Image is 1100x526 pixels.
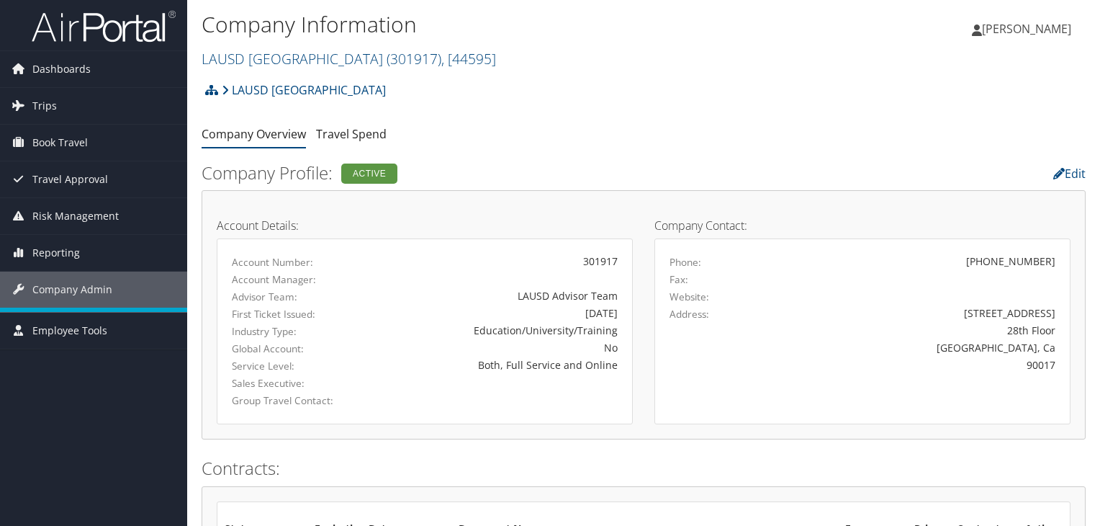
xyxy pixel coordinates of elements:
div: [GEOGRAPHIC_DATA], Ca [772,340,1056,355]
span: Trips [32,88,57,124]
div: Active [341,164,397,184]
a: Company Overview [202,126,306,142]
a: LAUSD [GEOGRAPHIC_DATA] [222,76,386,104]
label: Service Level: [232,359,346,373]
span: , [ 44595 ] [441,49,496,68]
label: Industry Type: [232,324,346,339]
span: Book Travel [32,125,88,161]
div: [DATE] [368,306,618,321]
span: Travel Approval [32,161,108,197]
label: Group Travel Contact: [232,393,346,408]
a: Edit [1053,166,1086,182]
span: ( 301917 ) [387,49,441,68]
label: Address: [670,307,709,321]
label: Website: [670,290,709,304]
h2: Company Profile: [202,161,784,185]
span: Reporting [32,235,80,271]
span: Risk Management [32,198,119,234]
label: Account Manager: [232,272,346,287]
div: [PHONE_NUMBER] [966,254,1055,269]
label: First Ticket Issued: [232,307,346,321]
img: airportal-logo.png [32,9,176,43]
h2: Contracts: [202,456,1086,481]
div: 28th Floor [772,323,1056,338]
div: Both, Full Service and Online [368,357,618,373]
a: [PERSON_NAME] [972,7,1086,50]
label: Phone: [670,255,701,269]
span: Dashboards [32,51,91,87]
h4: Company Contact: [654,220,1070,231]
div: 90017 [772,357,1056,373]
span: Employee Tools [32,313,107,349]
h4: Account Details: [217,220,633,231]
span: [PERSON_NAME] [982,21,1071,37]
div: Education/University/Training [368,323,618,338]
label: Fax: [670,272,688,287]
a: Travel Spend [316,126,387,142]
a: LAUSD [GEOGRAPHIC_DATA] [202,49,496,68]
div: [STREET_ADDRESS] [772,306,1056,321]
label: Sales Executive: [232,376,346,391]
div: No [368,340,618,355]
div: LAUSD Advisor Team [368,288,618,303]
label: Advisor Team: [232,290,346,304]
h1: Company Information [202,9,791,40]
span: Company Admin [32,272,112,308]
label: Account Number: [232,255,346,269]
label: Global Account: [232,342,346,356]
div: 301917 [368,254,618,269]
